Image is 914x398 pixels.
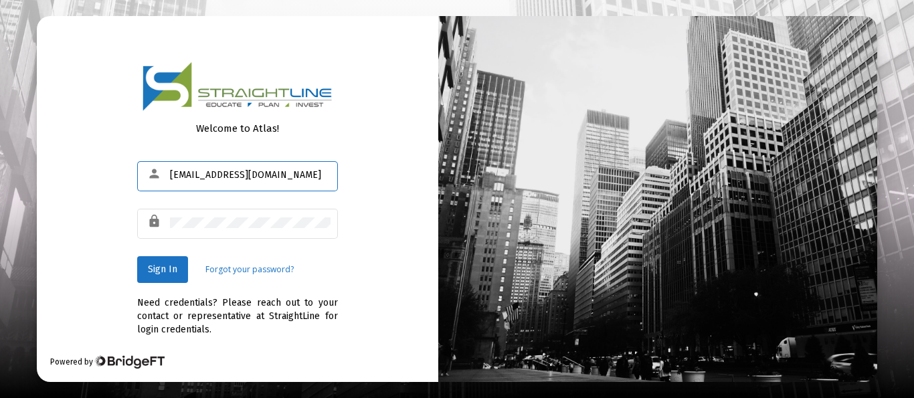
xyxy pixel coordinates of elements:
mat-icon: person [147,166,163,182]
img: Bridge Financial Technology Logo [94,355,165,369]
div: Need credentials? Please reach out to your contact or representative at StraightLine for login cr... [137,283,338,336]
a: Forgot your password? [205,263,294,276]
input: Email or Username [170,170,331,181]
span: Sign In [148,264,177,275]
img: Logo [143,62,333,112]
button: Sign In [137,256,188,283]
div: Powered by [50,355,165,369]
div: Welcome to Atlas! [137,122,338,135]
mat-icon: lock [147,213,163,229]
